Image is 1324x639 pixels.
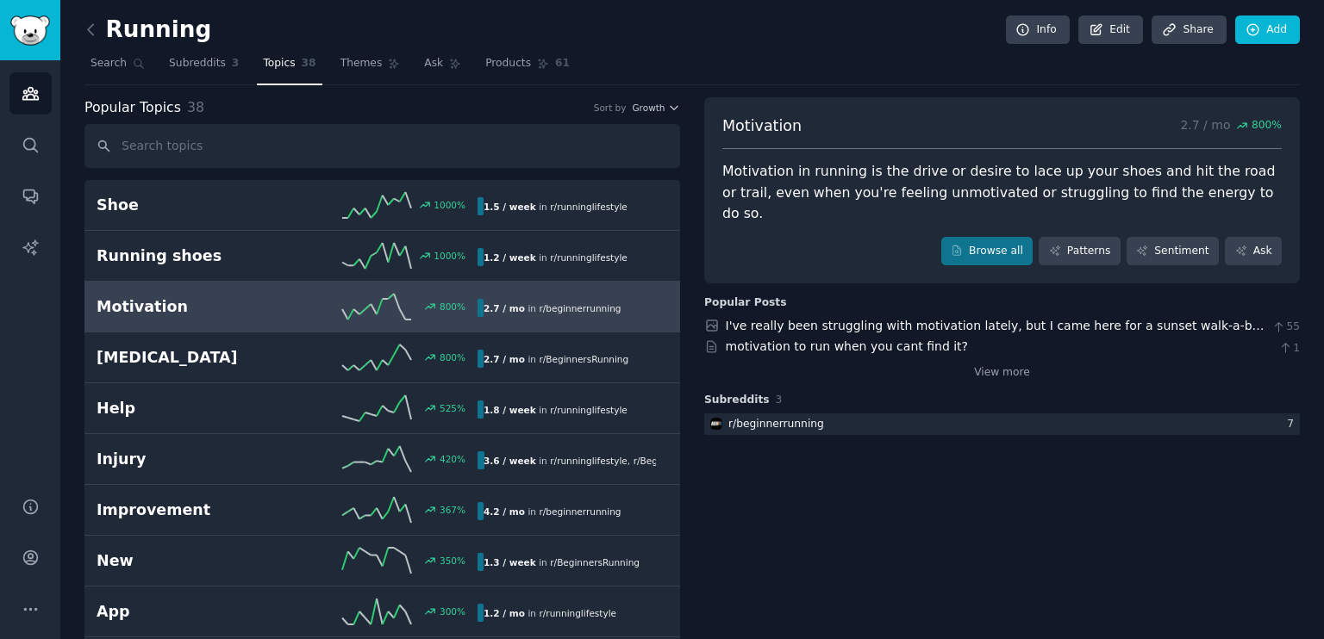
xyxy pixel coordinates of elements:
b: 1.3 / week [484,557,536,568]
a: Ask [418,50,467,85]
span: 61 [555,56,570,71]
div: 1000 % [434,199,465,211]
a: Patterns [1039,237,1120,266]
span: r/ runninglifestyle [550,202,628,212]
a: New350%1.3 / weekin r/BeginnersRunning [84,536,680,586]
div: 7 [1287,417,1300,432]
h2: Running shoes [97,245,287,267]
p: 2.7 / mo [1180,115,1282,137]
span: r/ BeginnersRunning [550,557,640,568]
a: Shoe1000%1.5 / weekin r/runninglifestyle [84,180,680,231]
img: GummySearch logo [10,16,50,46]
span: Products [485,56,531,71]
span: Themes [340,56,383,71]
span: 800 % [1252,118,1282,133]
a: Running shoes1000%1.2 / weekin r/runninglifestyle [84,231,680,282]
a: Subreddits3 [163,50,245,85]
a: Themes [334,50,407,85]
a: Sentiment [1127,237,1219,266]
h2: Help [97,398,287,419]
a: Browse all [941,237,1034,266]
b: 1.5 / week [484,202,536,212]
div: 525 % [440,402,465,414]
div: in [478,604,622,622]
span: Motivation [722,115,802,137]
div: r/ beginnerrunning [728,417,824,432]
span: 38 [187,99,204,115]
a: Improvement367%4.2 / moin r/beginnerrunning [84,485,680,536]
div: 800 % [440,351,465,363]
b: 1.2 / week [484,252,536,263]
a: Motivation800%2.7 / moin r/beginnerrunning [84,282,680,332]
span: , [628,456,630,466]
button: Growth [632,102,680,114]
a: Injury420%3.6 / weekin r/runninglifestyle,r/BeginnersRunning [84,434,680,485]
a: beginnerrunningr/beginnerrunning7 [704,413,1300,435]
h2: New [97,550,287,572]
div: in [478,197,634,215]
h2: [MEDICAL_DATA] [97,347,287,369]
div: in [478,553,646,571]
b: 3.6 / week [484,456,536,466]
a: Search [84,50,151,85]
span: Search [91,56,127,71]
span: r/ runninglifestyle [550,405,628,415]
span: Subreddits [704,393,770,408]
span: r/ runninglifestyle [550,252,628,263]
img: beginnerrunning [710,418,722,430]
span: 3 [232,56,240,71]
a: Products61 [479,50,576,85]
div: Motivation in running is the drive or desire to lace up your shoes and hit the road or trail, eve... [722,161,1282,225]
h2: Shoe [97,195,287,216]
a: Help525%1.8 / weekin r/runninglifestyle [84,383,680,434]
div: in [478,248,634,266]
div: 420 % [440,453,465,465]
a: Info [1006,16,1070,45]
span: 38 [302,56,316,71]
div: in [478,400,634,419]
a: I've really been struggling with motivation lately, but I came here for a sunset walk-a-bit run-a... [726,319,1265,369]
b: 1.2 / mo [484,608,525,618]
input: Search topics [84,124,680,168]
a: motivation to run when you cant find it? [726,339,969,353]
div: Sort by [594,102,627,114]
span: Topics [263,56,295,71]
span: r/ runninglifestyle [550,456,628,466]
h2: Motivation [97,296,287,318]
span: Popular Topics [84,97,181,119]
b: 2.7 / mo [484,354,525,364]
span: r/ BeginnersRunning [539,354,628,364]
b: 2.7 / mo [484,303,525,313]
span: 3 [776,394,783,406]
span: r/ runninglifestyle [539,608,616,618]
a: Add [1235,16,1300,45]
div: 1000 % [434,250,465,262]
span: Ask [424,56,443,71]
div: in [478,350,634,368]
div: 350 % [440,555,465,567]
a: Share [1152,16,1226,45]
span: 1 [1278,341,1300,357]
span: Subreddits [169,56,226,71]
a: Topics38 [257,50,322,85]
span: r/ beginnerrunning [539,303,621,313]
span: r/ beginnerrunning [539,506,621,517]
a: View more [974,365,1030,381]
h2: Running [84,16,211,44]
span: r/ BeginnersRunning [634,456,723,466]
div: in [478,502,627,520]
a: [MEDICAL_DATA]800%2.7 / moin r/BeginnersRunning [84,332,680,383]
a: App300%1.2 / moin r/runninglifestyle [84,586,680,637]
h2: App [97,601,287,623]
a: Ask [1225,237,1282,266]
div: 300 % [440,605,465,617]
div: in [478,451,656,469]
a: Edit [1078,16,1143,45]
div: 800 % [440,301,465,313]
span: 55 [1271,319,1300,335]
b: 4.2 / mo [484,506,525,517]
h2: Injury [97,449,287,470]
b: 1.8 / week [484,405,536,415]
div: 367 % [440,504,465,516]
div: Popular Posts [704,295,787,311]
